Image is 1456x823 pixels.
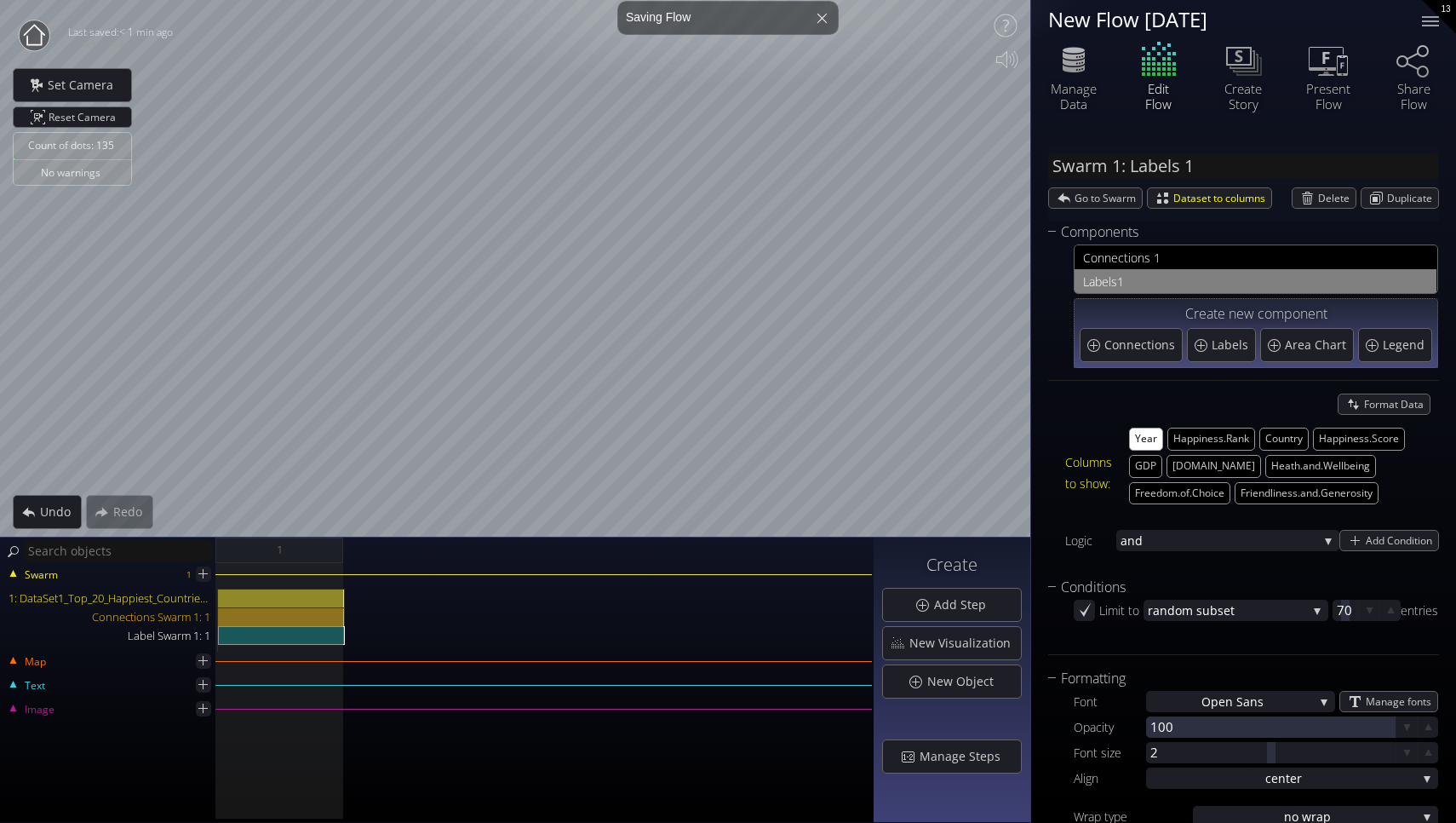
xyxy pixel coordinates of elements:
[1129,455,1162,478] button: GDP
[1121,530,1318,551] span: and
[49,107,122,127] span: Reset Camera
[39,504,81,521] span: Undo
[1117,271,1428,292] span: 1
[1387,188,1438,208] span: Duplicate
[1074,768,1146,789] div: Align
[882,555,1022,574] h3: Create
[1075,188,1142,208] span: Go to Swarm
[1104,337,1179,354] span: Connections
[919,748,1011,765] span: Manage Steps
[1318,188,1356,208] span: Delete
[1364,394,1430,414] span: Format Data
[24,567,58,583] span: Swarm
[1048,222,1418,243] div: Components
[1383,337,1429,354] span: Legend
[1129,428,1163,451] button: Year
[1384,81,1443,112] div: Share Flow
[24,540,213,561] input: Search objects
[1212,337,1253,354] span: Labels
[13,495,82,529] div: Undo action
[933,596,996,613] span: Add Step
[1080,304,1432,325] div: Create new component
[1366,531,1438,550] span: Add Condition
[1129,482,1230,505] button: Freedom.of.Choice
[926,673,1004,690] span: New Object
[1148,600,1167,621] span: ran
[1173,188,1271,208] span: Dataset to columns
[1044,81,1103,112] div: Manage Data
[1065,452,1112,494] div: Columns to show:
[1366,692,1437,711] span: Manage fonts
[909,635,1021,652] span: New Visualization
[1167,428,1255,451] button: Happiness.Rank
[1265,455,1376,478] button: Heath.and.Wellbeing
[24,702,54,717] span: Image
[47,77,123,94] span: Set Camera
[1074,691,1146,712] div: Font
[277,539,283,561] span: 1
[1201,691,1258,712] span: Open San
[1167,600,1307,621] span: dom subset
[1235,482,1379,505] button: Friendliness.and.Generosity
[1065,530,1116,551] div: Logic
[1259,428,1309,451] button: Country
[1265,768,1278,789] span: ce
[1048,9,1401,30] div: New Flow [DATE]
[1278,768,1302,789] span: nter
[1083,247,1104,268] span: Con
[1401,600,1438,621] div: entries
[1213,81,1273,112] div: Create Story
[1083,271,1117,292] span: Labels
[24,654,46,670] span: Map
[1313,428,1405,451] button: Happiness.Score
[1074,717,1146,738] div: Opacity
[24,678,45,694] span: Text
[1285,337,1350,354] span: Area Chart
[2,607,217,626] div: Connections Swarm 1: 1
[1258,691,1264,712] span: s
[1099,600,1144,621] div: Limit to
[2,626,217,645] div: Label Swarm 1: 1
[1298,81,1358,112] div: Present Flow
[186,564,192,585] div: 1
[1104,247,1428,268] span: nections 1
[1048,577,1418,598] div: Conditions
[2,589,217,607] div: 1: DataSet1_Top_20_Happiest_Countries_2017_2023.csv
[1167,455,1261,478] button: [DOMAIN_NAME]
[1048,668,1418,689] div: Formatting
[1074,742,1146,763] div: Font size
